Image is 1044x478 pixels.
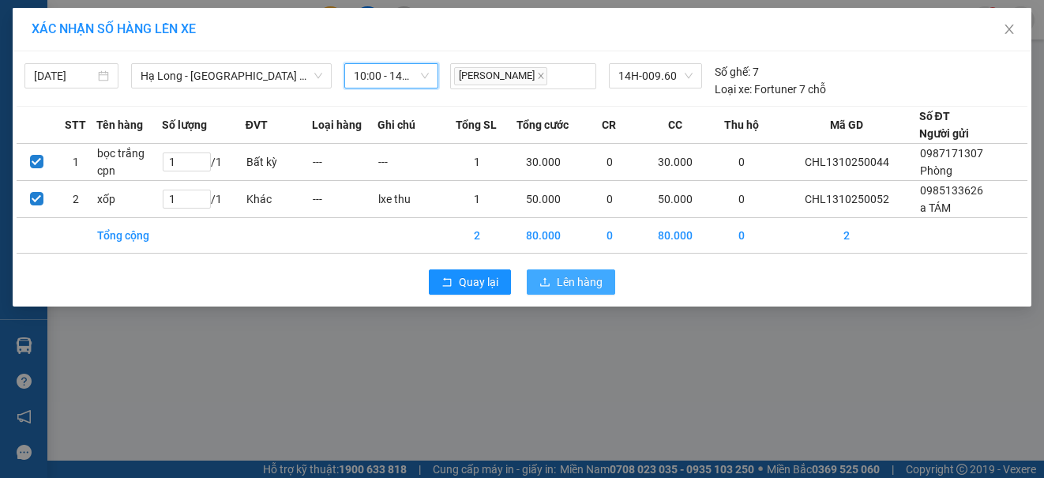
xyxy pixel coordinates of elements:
td: 2 [56,181,96,218]
td: xốp [96,181,163,218]
td: --- [312,144,378,181]
td: --- [312,181,378,218]
span: ĐVT [246,116,268,134]
td: 0 [576,218,643,254]
span: 0987171307 [920,147,983,160]
td: 0 [708,181,775,218]
td: / 1 [162,144,246,181]
td: CHL1310250044 [775,144,919,181]
div: Số ĐT Người gửi [919,107,969,142]
span: Mã GD [830,116,863,134]
span: close [537,72,545,80]
button: Close [987,8,1031,52]
span: Loại hàng [312,116,362,134]
td: 1 [444,144,510,181]
td: bọc trắng cpn [96,144,163,181]
span: a TÁM [920,201,951,214]
span: 0985133626 [920,184,983,197]
span: 10:00 - 14H-009.60 [354,64,429,88]
td: 50.000 [510,181,576,218]
span: close [1003,23,1016,36]
span: Thu hộ [724,116,759,134]
span: Tổng cước [516,116,569,134]
span: CC [668,116,682,134]
td: 30.000 [510,144,576,181]
span: Hạ Long - Hà Nội (Hàng hóa) [141,64,322,88]
button: rollbackQuay lại [429,269,511,295]
span: Số ghế: [715,63,750,81]
td: Khác [246,181,312,218]
span: Ghi chú [377,116,415,134]
button: uploadLên hàng [527,269,615,295]
span: Loại xe: [715,81,752,98]
td: Tổng cộng [96,218,163,254]
td: 80.000 [642,218,708,254]
span: XÁC NHẬN SỐ HÀNG LÊN XE [32,21,196,36]
td: CHL1310250052 [775,181,919,218]
input: 13/10/2025 [34,67,95,85]
span: 14H-009.60 [618,64,693,88]
span: STT [65,116,86,134]
td: --- [377,144,444,181]
span: Phòng [920,164,952,177]
span: Tên hàng [96,116,143,134]
td: Bất kỳ [246,144,312,181]
span: rollback [441,277,453,289]
td: 1 [444,181,510,218]
td: 50.000 [642,181,708,218]
td: 0 [576,181,643,218]
div: 7 [715,63,759,81]
span: Lên hàng [557,273,603,291]
td: 80.000 [510,218,576,254]
td: 2 [444,218,510,254]
td: 0 [708,144,775,181]
td: lxe thu [377,181,444,218]
span: CR [602,116,616,134]
td: 0 [708,218,775,254]
div: Fortuner 7 chỗ [715,81,826,98]
span: down [314,71,323,81]
td: 30.000 [642,144,708,181]
span: Số lượng [162,116,207,134]
span: Quay lại [459,273,498,291]
span: [PERSON_NAME] [454,67,547,85]
td: 0 [576,144,643,181]
td: 1 [56,144,96,181]
span: Tổng SL [456,116,497,134]
td: / 1 [162,181,246,218]
td: 2 [775,218,919,254]
span: upload [539,277,550,289]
